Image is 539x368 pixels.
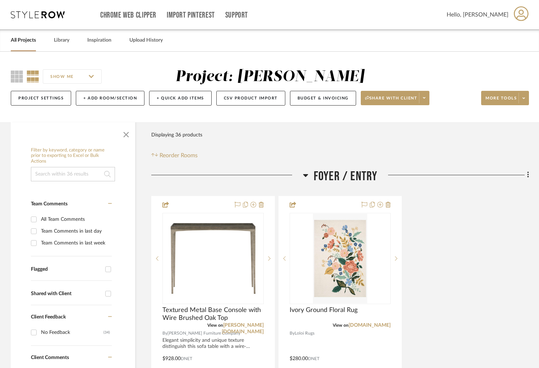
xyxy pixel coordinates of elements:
[54,36,69,45] a: Library
[151,128,202,142] div: Displaying 36 products
[129,36,163,45] a: Upload History
[149,91,212,106] button: + Quick Add Items
[41,225,110,237] div: Team Comments in last day
[151,151,198,160] button: Reorder Rooms
[447,10,508,19] span: Hello, [PERSON_NAME]
[31,315,66,320] span: Client Feedback
[216,91,285,106] button: CSV Product Import
[76,91,144,106] button: + Add Room/Section
[313,214,367,303] img: Ivory Ground Floral Rug
[333,323,349,327] span: View on
[31,355,69,360] span: Client Comments
[162,306,264,322] span: Textured Metal Base Console with Wire Brushed Oak Top
[295,330,314,337] span: Loloi Rugs
[167,330,240,337] span: [PERSON_NAME] Furniture Company
[222,323,264,334] a: [PERSON_NAME][DOMAIN_NAME]
[103,327,110,338] div: (34)
[31,201,68,206] span: Team Comments
[41,327,103,338] div: No Feedback
[207,323,223,327] span: View on
[31,148,115,164] h6: Filter by keyword, category or name prior to exporting to Excel or Bulk Actions
[167,12,215,18] a: Import Pinterest
[290,330,295,337] span: By
[119,126,133,140] button: Close
[365,96,418,106] span: Share with client
[31,266,102,272] div: Flagged
[481,91,529,105] button: More tools
[41,214,110,225] div: All Team Comments
[225,12,248,18] a: Support
[11,91,71,106] button: Project Settings
[314,169,378,184] span: Foyer / Entry
[175,69,364,84] div: Project: [PERSON_NAME]
[349,323,391,328] a: [DOMAIN_NAME]
[160,151,198,160] span: Reorder Rooms
[11,36,36,45] a: All Projects
[361,91,430,105] button: Share with client
[485,96,517,106] span: More tools
[31,291,102,297] div: Shared with Client
[100,12,156,18] a: Chrome Web Clipper
[41,237,110,249] div: Team Comments in last week
[162,330,167,337] span: By
[87,36,111,45] a: Inspiration
[31,167,115,181] input: Search within 36 results
[290,91,356,106] button: Budget & Invoicing
[168,214,258,303] img: Textured Metal Base Console with Wire Brushed Oak Top
[290,306,358,314] span: Ivory Ground Floral Rug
